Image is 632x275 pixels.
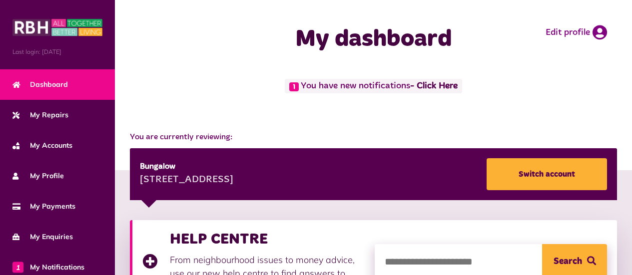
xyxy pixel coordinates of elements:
span: Last login: [DATE] [12,47,102,56]
a: - Click Here [410,82,458,91]
span: My Enquiries [12,232,73,242]
span: My Profile [12,171,64,181]
h3: HELP CENTRE [170,230,365,248]
span: Dashboard [12,79,68,90]
span: My Notifications [12,262,84,273]
a: Edit profile [546,25,607,40]
div: [STREET_ADDRESS] [140,173,233,188]
span: You are currently reviewing: [130,131,617,143]
span: My Repairs [12,110,68,120]
span: You have new notifications [285,79,462,93]
span: 1 [12,262,23,273]
a: Switch account [487,158,607,190]
span: 1 [289,82,299,91]
div: Bungalow [140,161,233,173]
img: MyRBH [12,17,102,37]
h1: My dashboard [254,25,493,54]
span: My Payments [12,201,75,212]
span: My Accounts [12,140,72,151]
